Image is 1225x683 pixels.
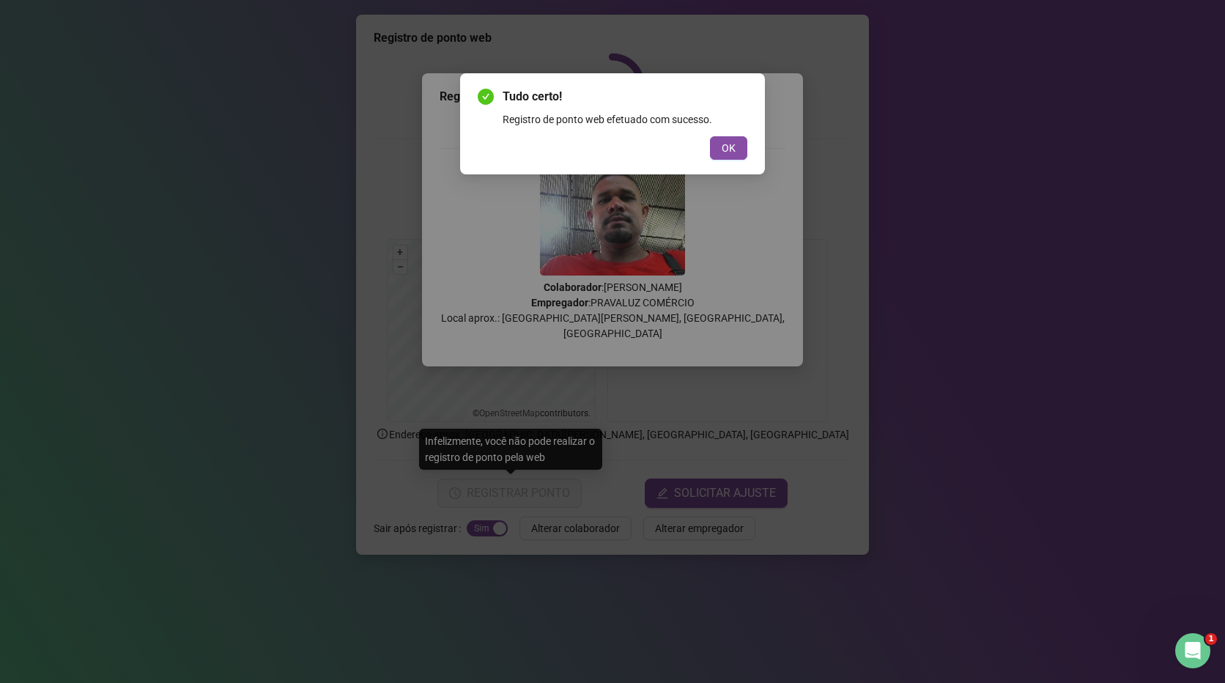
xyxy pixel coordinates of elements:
span: 1 [1205,633,1217,645]
button: OK [710,136,747,160]
div: Registro de ponto web efetuado com sucesso. [503,111,747,128]
span: Tudo certo! [503,88,747,106]
iframe: Intercom live chat [1175,633,1210,668]
span: OK [722,140,736,156]
span: check-circle [478,89,494,105]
